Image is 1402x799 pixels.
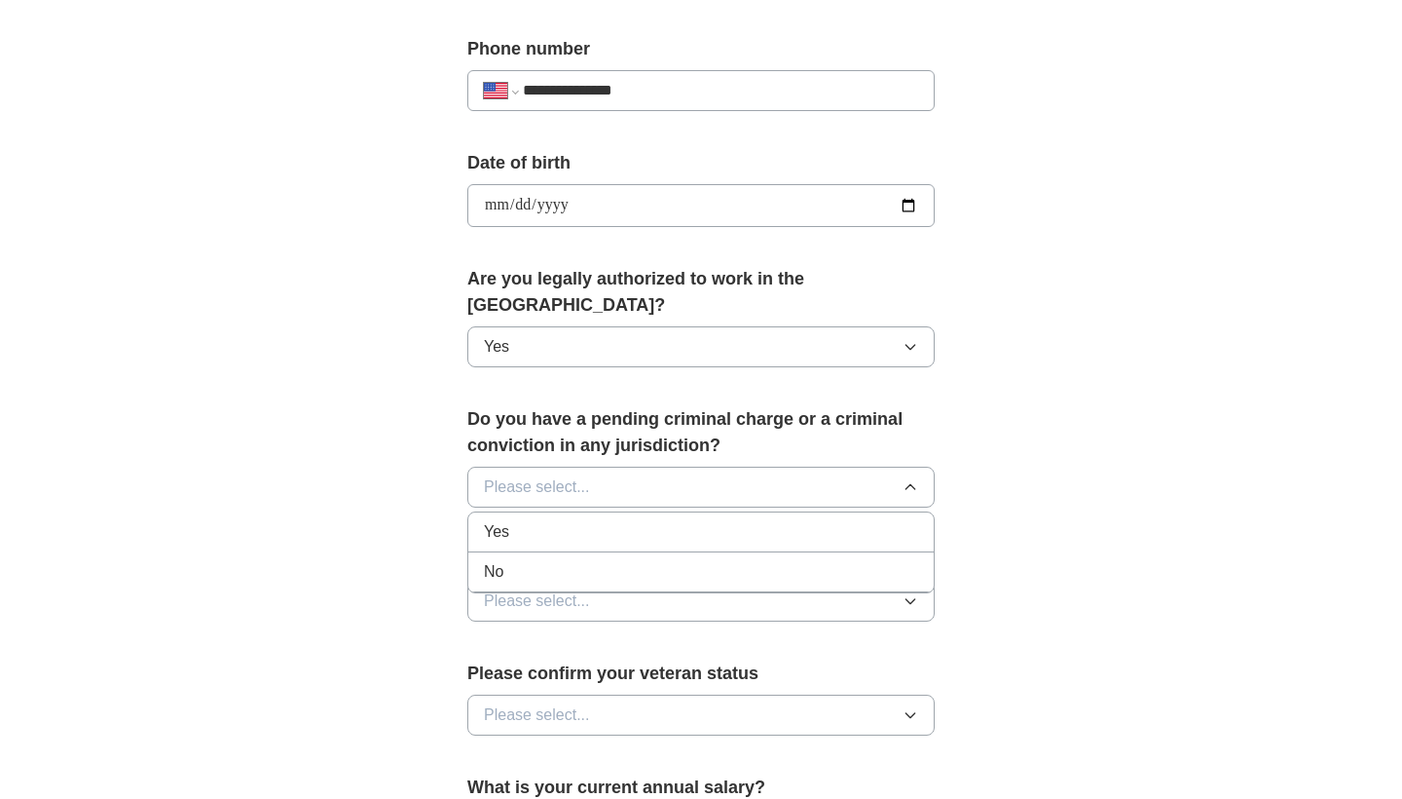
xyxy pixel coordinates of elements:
[484,335,509,359] span: Yes
[467,326,935,367] button: Yes
[467,150,935,176] label: Date of birth
[484,560,503,584] span: No
[467,581,935,622] button: Please select...
[467,695,935,736] button: Please select...
[467,406,935,459] label: Do you have a pending criminal charge or a criminal conviction in any jurisdiction?
[467,36,935,62] label: Phone number
[484,520,509,544] span: Yes
[467,661,935,687] label: Please confirm your veteran status
[467,467,935,508] button: Please select...
[484,476,590,499] span: Please select...
[484,704,590,727] span: Please select...
[467,266,935,319] label: Are you legally authorized to work in the [GEOGRAPHIC_DATA]?
[484,590,590,613] span: Please select...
